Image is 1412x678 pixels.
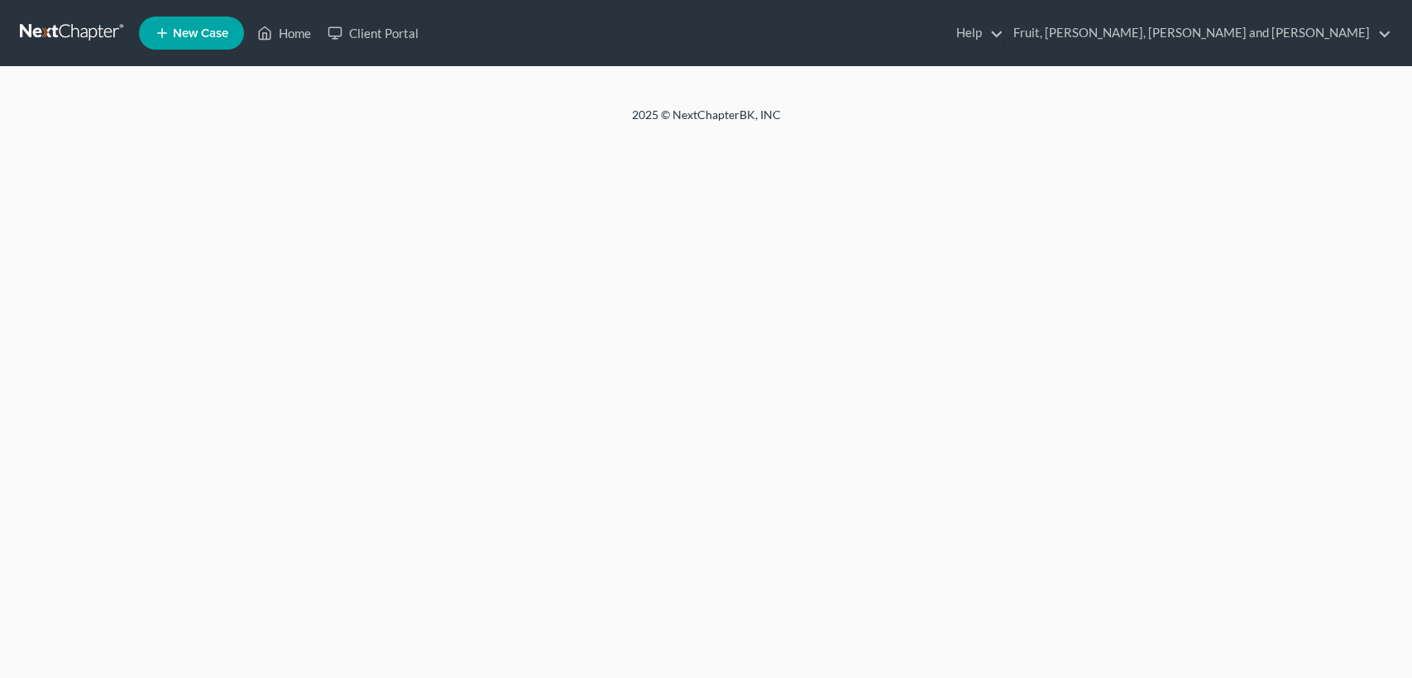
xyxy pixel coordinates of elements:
new-legal-case-button: New Case [139,17,244,50]
a: Home [249,18,319,48]
a: Help [948,18,1003,48]
div: 2025 © NextChapterBK, INC [235,107,1178,136]
a: Client Portal [319,18,427,48]
a: Fruit, [PERSON_NAME], [PERSON_NAME] and [PERSON_NAME] [1005,18,1391,48]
